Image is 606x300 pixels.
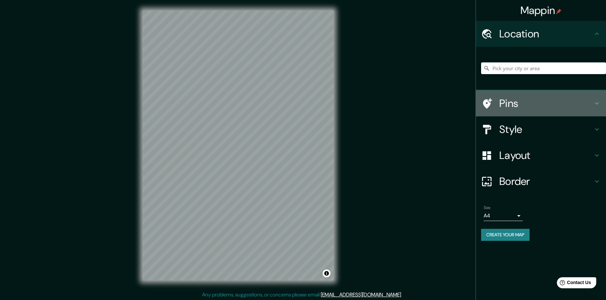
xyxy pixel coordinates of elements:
[202,291,402,299] p: Any problems, suggestions, or concerns please email .
[476,142,606,168] div: Layout
[321,291,401,298] a: [EMAIL_ADDRESS][DOMAIN_NAME]
[484,211,523,221] div: A4
[476,168,606,194] div: Border
[484,205,491,211] label: Size
[481,62,606,74] input: Pick your city or area
[476,90,606,116] div: Pins
[499,27,593,40] h4: Location
[403,291,404,299] div: .
[548,275,599,293] iframe: Help widget launcher
[402,291,403,299] div: .
[481,229,530,241] button: Create your map
[499,123,593,136] h4: Style
[323,269,330,277] button: Toggle attribution
[142,10,334,280] canvas: Map
[499,97,593,110] h4: Pins
[499,175,593,188] h4: Border
[556,9,561,14] img: pin-icon.png
[499,149,593,162] h4: Layout
[476,21,606,47] div: Location
[476,116,606,142] div: Style
[520,4,562,17] h4: Mappin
